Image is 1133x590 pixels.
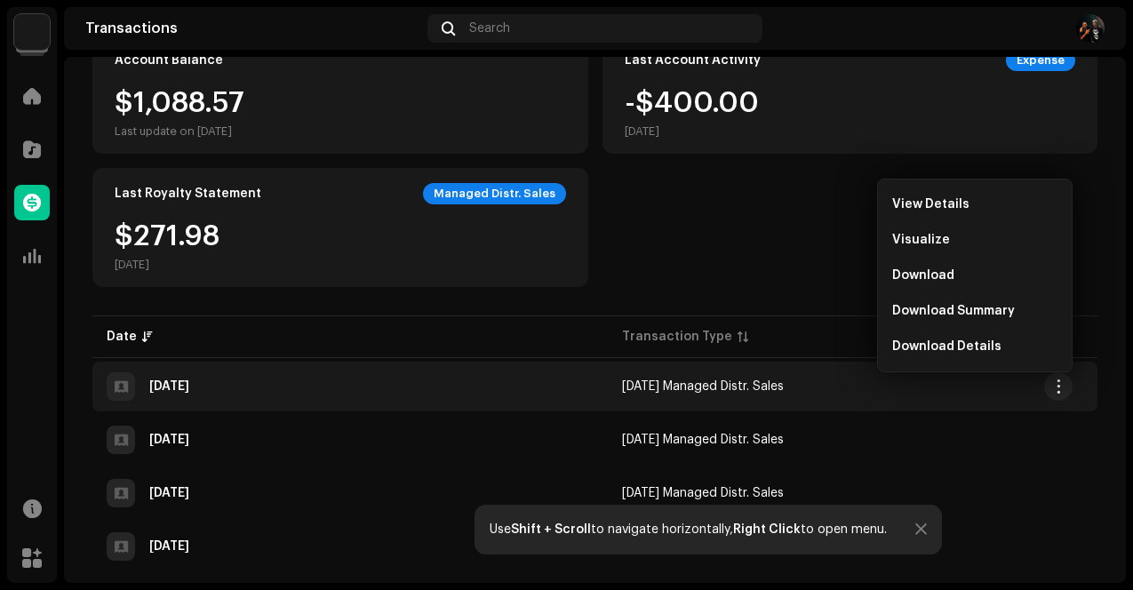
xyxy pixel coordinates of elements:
[469,21,510,36] span: Search
[149,540,189,553] div: Aug 20, 2025
[149,380,189,393] div: Sep 26, 2025
[107,328,137,346] div: Date
[85,21,420,36] div: Transactions
[892,339,1001,354] span: Download Details
[622,328,732,346] div: Transaction Type
[892,304,1015,318] span: Download Summary
[1076,14,1105,43] img: 89259ab1-f26e-43fa-9e46-b2fa1c1b22d6
[115,124,244,139] div: Last update on [DATE]
[115,187,261,201] div: Last Royalty Statement
[115,53,223,68] div: Account Balance
[14,14,50,50] img: 4d5a508c-c80f-4d99-b7fb-82554657661d
[490,522,887,537] div: Use to navigate horizontally, to open menu.
[622,434,784,446] span: Sep 2025 Managed Distr. Sales
[423,183,566,204] div: Managed Distr. Sales
[511,523,591,536] strong: Shift + Scroll
[115,258,219,272] div: [DATE]
[149,434,189,446] div: Sep 22, 2025
[892,197,969,211] span: View Details
[733,523,801,536] strong: Right Click
[1006,50,1075,71] div: Expense
[625,124,759,139] div: [DATE]
[892,233,950,247] span: Visualize
[149,487,189,499] div: Aug 20, 2025
[622,487,784,499] span: Aug 2025 Managed Distr. Sales
[625,53,761,68] div: Last Account Activity
[622,380,784,393] span: Sep 2025 Managed Distr. Sales
[892,268,954,283] span: Download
